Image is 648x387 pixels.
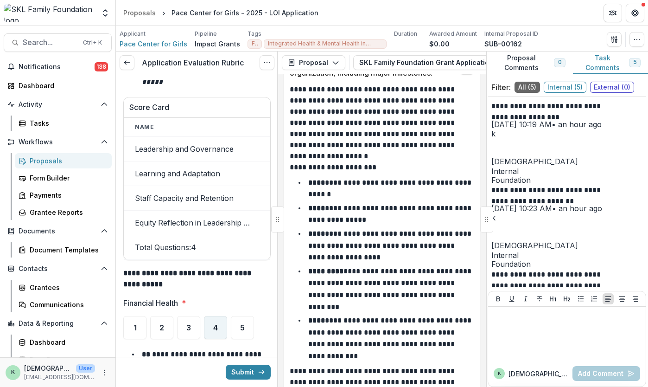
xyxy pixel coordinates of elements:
button: Open Documents [4,224,112,239]
span: FL [252,40,258,47]
button: Align Center [616,293,628,304]
td: Total Questions: 4 [124,235,263,260]
p: [EMAIL_ADDRESS][DOMAIN_NAME] [24,373,95,381]
div: Dashboard [30,337,104,347]
h3: Application Evaluation Rubric [142,58,244,67]
span: 5 [633,59,636,65]
div: kristen [491,130,642,137]
p: Awarded Amount [429,30,477,38]
img: SKL Family Foundation logo [4,4,95,22]
p: [DEMOGRAPHIC_DATA] [491,156,642,167]
p: SUB-00162 [484,39,522,49]
span: Search... [23,38,77,47]
button: SKL Family Foundation Grant Application [353,55,522,70]
button: Get Help [626,4,644,22]
button: Strike [534,293,545,304]
span: Foundation [491,260,642,269]
span: 4 [213,324,218,331]
p: [DEMOGRAPHIC_DATA] [24,363,72,373]
p: Pipeline [195,30,217,38]
td: 1 [263,186,311,211]
div: Document Templates [30,245,104,255]
span: Documents [19,227,97,235]
span: External ( 0 ) [590,82,634,93]
td: Leadership and Governance [124,137,263,161]
td: 1 [263,211,311,235]
button: Align Right [630,293,641,304]
button: Proposal Comments [486,52,573,74]
a: Pace Center for Girls [120,39,187,49]
p: Tags [248,30,261,38]
div: Proposals [30,156,104,166]
p: Applicant [120,30,146,38]
p: $0.00 [429,39,450,49]
div: Grantee Reports [30,207,104,217]
span: Integrated Health & Mental Health in Schools [268,40,382,47]
p: [DEMOGRAPHIC_DATA] [491,240,642,251]
span: Notifications [19,63,95,71]
button: Open Data & Reporting [4,316,112,331]
button: Options [260,55,274,70]
div: Tasks [30,118,104,128]
button: More [99,367,110,378]
button: Open Workflows [4,135,112,149]
td: Staff Capacity and Retention [124,186,263,211]
div: Pace Center for Girls - 2025 - LOI Application [172,8,318,18]
div: Form Builder [30,173,104,183]
th: Weight [263,118,311,137]
td: Learning and Adaptation [124,161,263,186]
a: Tasks [15,116,112,131]
a: Document Templates [15,242,112,258]
a: Payments [15,187,112,203]
a: Data Report [15,352,112,367]
span: 3 [186,324,191,331]
span: Internal [491,251,642,260]
span: Internal ( 5 ) [544,82,586,93]
a: Proposals [120,6,159,19]
button: Submit [226,365,271,380]
span: Data & Reporting [19,320,97,328]
h3: Score Card [129,103,265,112]
button: Search... [4,33,112,52]
span: Internal [491,167,642,176]
a: Grantees [15,280,112,295]
button: Underline [506,293,517,304]
div: Proposals [123,8,156,18]
a: Communications [15,297,112,312]
span: Workflows [19,138,97,146]
button: Heading 1 [547,293,559,304]
p: Financial Health [123,297,178,309]
button: Add Comment [572,366,640,381]
button: Bullet List [575,293,586,304]
span: 5 [240,324,245,331]
div: kristen [498,371,501,376]
div: Ctrl + K [81,38,104,48]
p: [DATE] 10:23 AM • an hour ago [491,203,642,214]
button: Ordered List [589,293,600,304]
button: Proposal [282,55,345,70]
span: Foundation [491,176,642,185]
div: kristen [491,214,642,221]
button: Open entity switcher [99,4,112,22]
div: Data Report [30,355,104,364]
button: Open Contacts [4,261,112,276]
button: Open Activity [4,97,112,112]
a: Grantee Reports [15,205,112,220]
button: Italicize [520,293,531,304]
span: Activity [19,101,97,109]
p: User [76,364,95,373]
button: Task Comments [573,52,648,74]
nav: breadcrumb [120,6,322,19]
div: Dashboard [19,81,104,90]
span: Contacts [19,265,97,273]
span: 0 [558,59,561,65]
a: Proposals [15,153,112,168]
button: Partners [604,4,622,22]
span: 1 [133,324,137,331]
span: 138 [95,62,108,71]
div: kristen [11,369,15,375]
a: Form Builder [15,170,112,186]
p: Filter: [491,82,511,93]
span: All ( 5 ) [515,82,540,93]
